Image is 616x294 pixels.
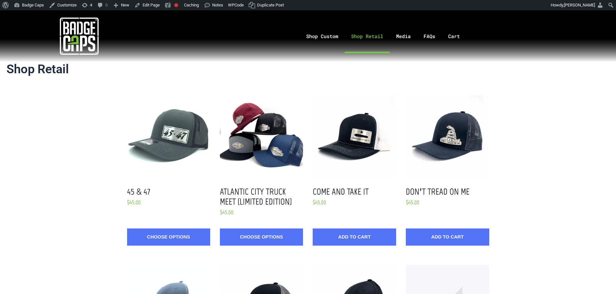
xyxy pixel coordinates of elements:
[220,209,233,216] span: $45.00
[158,19,616,53] nav: Menu
[6,62,610,77] h1: Shop Retail
[313,199,326,206] span: $45.00
[220,186,292,207] a: Atlantic City Truck Meet (Limited Edition)
[127,228,210,246] a: Choose Options
[406,199,419,206] span: $45.00
[345,19,390,53] a: Shop Retail
[442,19,474,53] a: Cart
[417,19,442,53] a: FAQs
[390,19,417,53] a: Media
[313,186,369,197] a: Come and Take It
[406,228,489,246] button: Add to Cart
[313,228,396,246] button: Add to Cart
[127,199,141,206] span: $45.00
[220,95,303,178] button: Atlantic City Truck Meet Hat Options
[127,186,150,197] a: 45 & 47
[406,186,470,197] a: Don’t Tread on Me
[220,228,303,246] a: Choose Options
[174,3,178,7] div: Focus keyphrase not set
[564,3,595,7] span: [PERSON_NAME]
[300,19,345,53] a: Shop Custom
[60,17,99,56] img: badgecaps white logo with green acccent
